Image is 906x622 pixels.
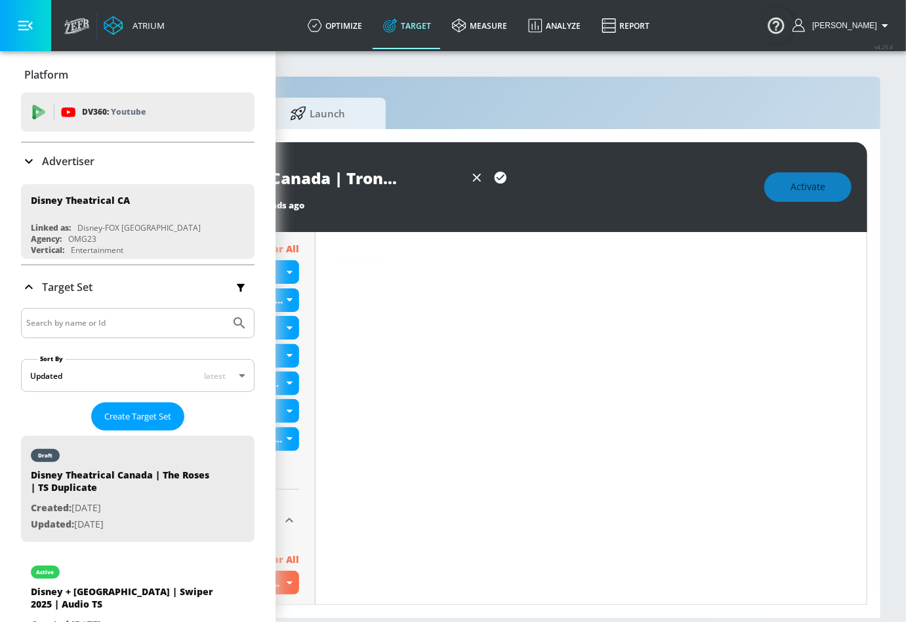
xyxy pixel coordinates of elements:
div: draftDisney Theatrical Canada | The Roses | TS DuplicateCreated:[DATE]Updated:[DATE] [21,436,255,542]
p: Target Set [42,280,93,294]
input: Search by name or Id [26,315,225,332]
div: Disney Theatrical CALinked as:Disney-FOX [GEOGRAPHIC_DATA]Agency:OMG23Vertical:Entertainment [21,184,255,259]
span: Created: [31,501,72,514]
p: DV360: [82,105,146,119]
span: Updated: [31,518,74,530]
span: latest [204,370,226,381]
button: Open Resource Center [758,7,794,43]
p: [DATE] [31,500,215,516]
a: optimize [297,2,373,49]
p: Clear All [258,552,299,568]
span: login as: kylie.geatz@zefr.com [807,21,877,30]
button: Create Target Set [91,402,184,431]
div: Target Set [21,265,255,309]
a: Report [591,2,660,49]
div: Advertiser [21,143,255,180]
div: draft [38,452,52,459]
div: Atrium [127,20,165,31]
button: [PERSON_NAME] [793,18,893,33]
div: Disney + [GEOGRAPHIC_DATA] | Swiper 2025 | Audio TS [31,585,215,617]
div: Disney-FOX [GEOGRAPHIC_DATA] [77,222,201,233]
span: Launch [268,98,367,129]
div: Disney Theatrical Canada | The Roses | TS Duplicate [31,469,215,500]
p: Advertiser [42,154,94,168]
span: Create Target Set [104,409,171,424]
label: Sort By [37,355,66,363]
div: active [37,569,54,575]
a: measure [442,2,518,49]
div: DV360: Youtube [21,92,255,132]
div: OMG23 [68,233,96,244]
p: Platform [24,68,68,82]
span: v 4.25.4 [875,43,893,50]
div: Last Updated: [184,199,751,211]
a: Target [373,2,442,49]
p: Clear All [258,241,299,258]
div: Updated [30,370,62,381]
div: Disney Theatrical CA [31,194,130,206]
p: Youtube [111,105,146,119]
div: Vertical: [31,244,64,256]
div: Linked as: [31,222,71,233]
div: Platform [21,56,255,93]
div: Agency: [31,233,62,244]
a: Atrium [104,16,165,35]
a: Analyze [518,2,591,49]
div: Entertainment [71,244,123,256]
p: [DATE] [31,516,215,533]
